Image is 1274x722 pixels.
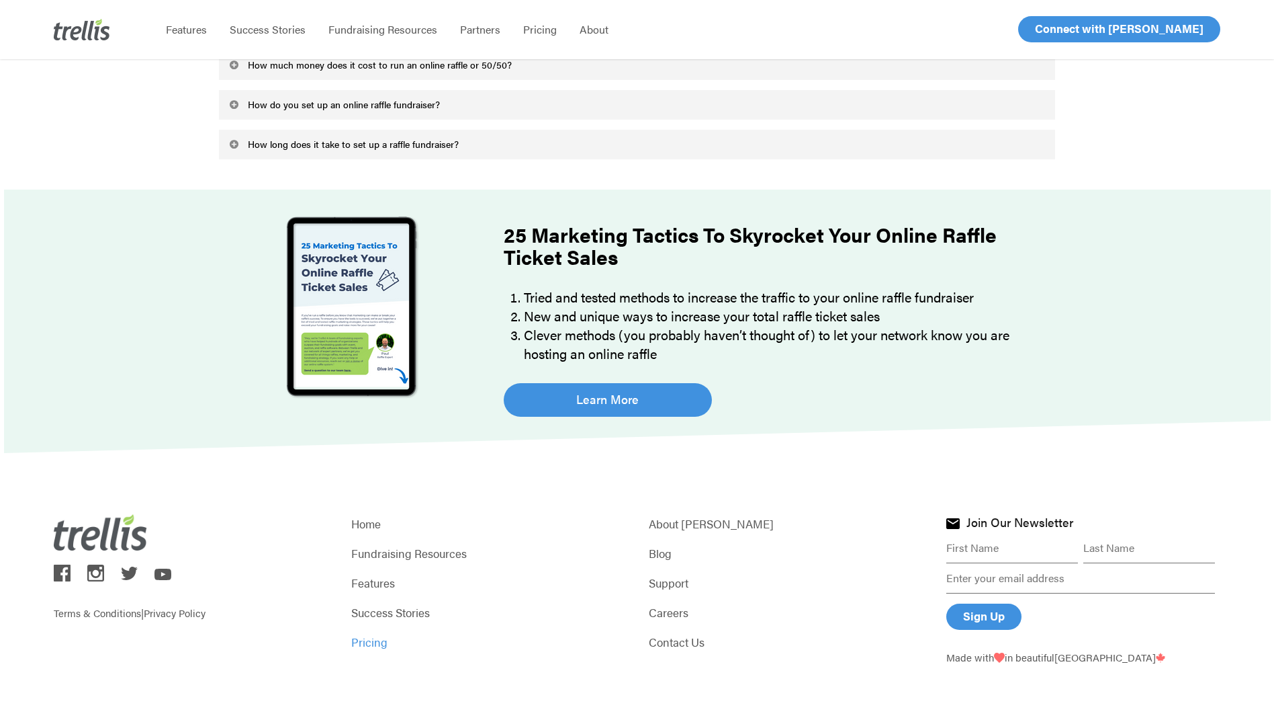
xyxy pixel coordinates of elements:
[1035,20,1203,36] span: Connect with [PERSON_NAME]
[285,206,420,408] img: 25 marketing tactics to skyrocket your online raffle ticket sales
[351,573,625,592] a: Features
[166,22,207,37] span: Features
[524,287,974,307] span: Tried and tested methods to increase the traffic to your online raffle fundraiser
[1018,16,1220,42] a: Connect with [PERSON_NAME]
[524,325,1009,363] span: Clever methods (you probably haven’t thought of) to let your network know you are hosting an onli...
[54,19,110,40] img: Trellis
[219,50,1055,80] a: How much money does it cost to run an online raffle or 50/50?
[219,90,1055,120] a: How do you set up an online raffle fundraiser?
[460,22,500,37] span: Partners
[1156,653,1165,663] img: Trellis - Canada
[649,544,923,563] a: Blog
[504,383,712,417] a: Learn More
[87,565,104,581] img: trellis on instagram
[524,306,880,325] span: New and unique ways to increase your total raffle ticket sales
[946,650,1220,665] p: Made with in beautiful
[121,567,138,580] img: trellis on twitter
[218,23,317,36] a: Success Stories
[154,569,171,581] img: trellis on youtube
[449,23,512,36] a: Partners
[946,533,1078,563] input: First Name
[328,22,437,37] span: Fundraising Resources
[504,220,997,271] strong: 25 Marketing Tactics To Skyrocket Your Online Raffle Ticket Sales
[54,606,141,620] a: Terms & Conditions
[946,604,1021,630] input: Sign Up
[523,22,557,37] span: Pricing
[1054,650,1165,664] span: [GEOGRAPHIC_DATA]
[54,514,148,550] img: Trellis Logo
[1083,533,1215,563] input: Last Name
[351,514,625,533] a: Home
[317,23,449,36] a: Fundraising Resources
[230,22,306,37] span: Success Stories
[154,23,218,36] a: Features
[576,390,639,409] span: Learn More
[351,633,625,651] a: Pricing
[54,565,71,581] img: trellis on facebook
[946,518,960,529] img: Join Trellis Newsletter
[580,22,608,37] span: About
[649,603,923,622] a: Careers
[351,603,625,622] a: Success Stories
[512,23,568,36] a: Pricing
[946,563,1215,594] input: Enter your email address
[568,23,620,36] a: About
[649,573,923,592] a: Support
[649,633,923,651] a: Contact Us
[649,514,923,533] a: About [PERSON_NAME]
[351,544,625,563] a: Fundraising Resources
[966,516,1073,533] h4: Join Our Newsletter
[54,586,328,620] p: |
[994,653,1005,663] img: Love From Trellis
[219,130,1055,159] a: How long does it take to set up a raffle fundraiser?
[144,606,206,620] a: Privacy Policy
